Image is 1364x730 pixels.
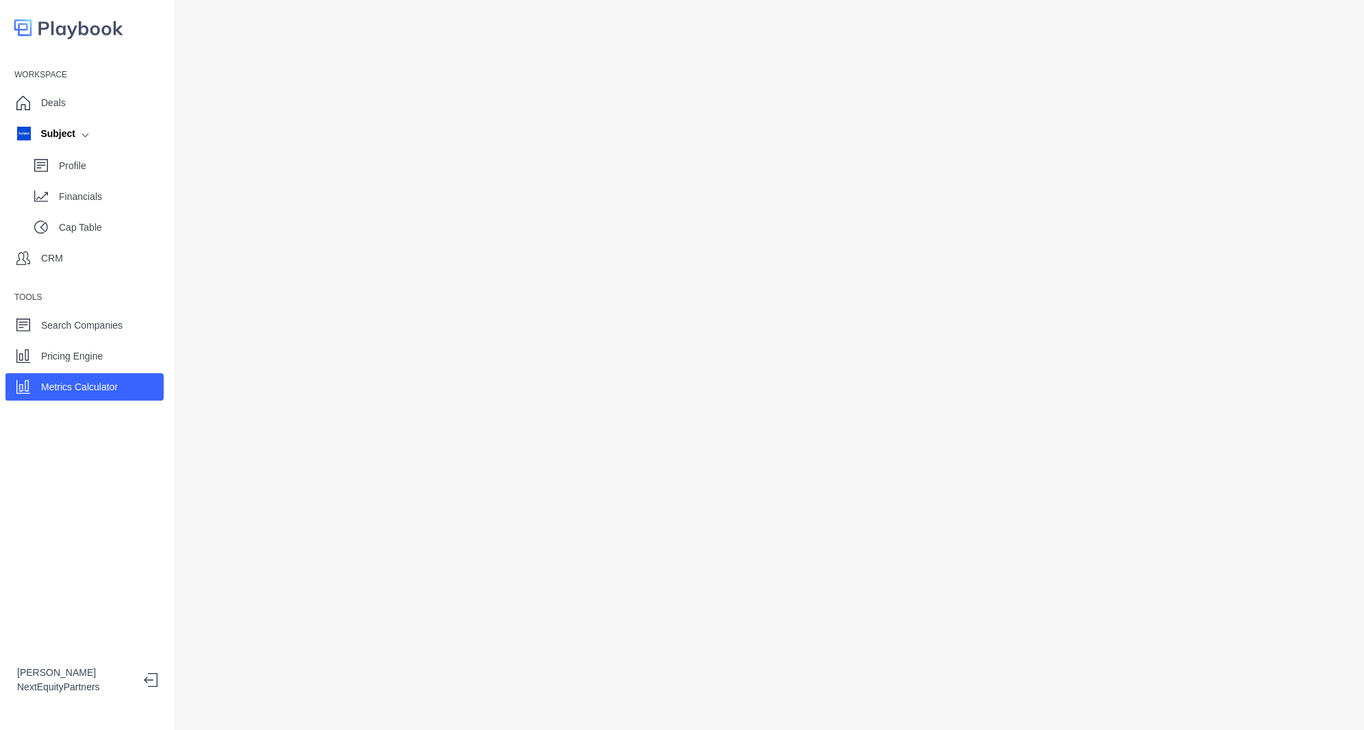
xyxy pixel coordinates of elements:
p: Pricing Engine [41,349,103,364]
p: Metrics Calculator [41,380,118,394]
iframe: Metrics Calculator [197,14,1342,716]
p: CRM [41,251,63,266]
p: NextEquityPartners [17,680,133,694]
p: Financials [59,190,164,204]
div: Subject [17,127,75,141]
img: company image [17,127,31,140]
p: Profile [59,159,164,173]
p: Deals [41,96,66,110]
p: Search Companies [41,318,123,333]
p: Cap Table [59,221,164,235]
p: [PERSON_NAME] [17,666,133,680]
img: logo-colored [14,14,123,42]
